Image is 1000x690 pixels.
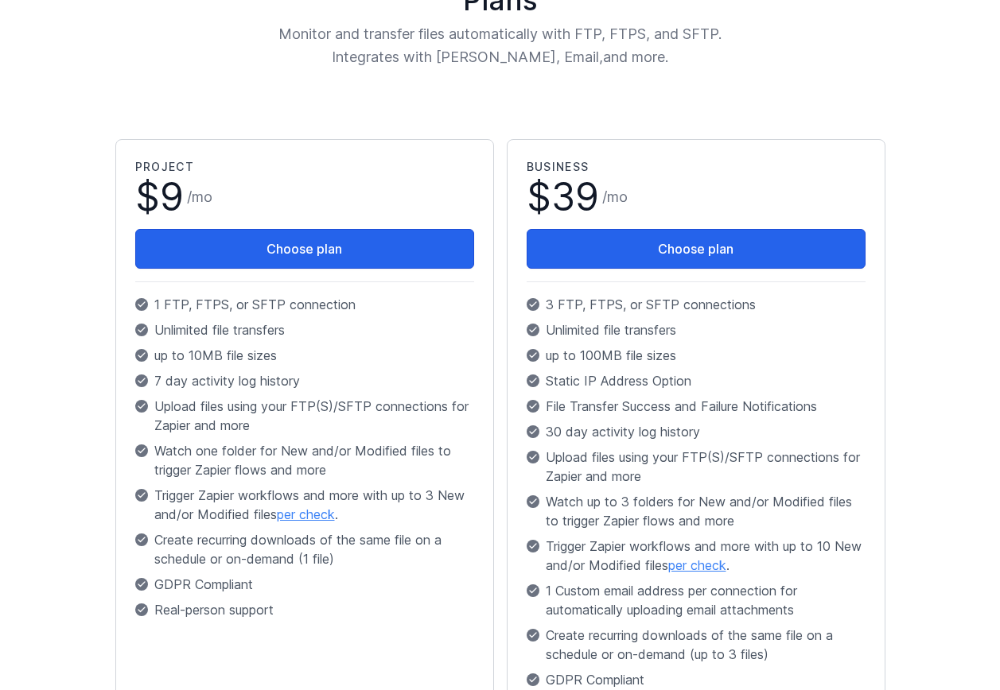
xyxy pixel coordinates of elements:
[135,397,474,435] p: Upload files using your FTP(S)/SFTP connections for Zapier and more
[135,600,474,619] p: Real-person support
[135,575,474,594] p: GDPR Compliant
[527,448,866,486] p: Upload files using your FTP(S)/SFTP connections for Zapier and more
[135,159,474,175] h2: Project
[527,159,866,175] h2: Business
[192,188,212,205] span: mo
[546,537,866,575] span: Trigger Zapier workflows and more with up to 10 New and/or Modified files .
[602,186,628,208] span: /
[135,178,184,216] span: $
[527,371,866,390] p: Static IP Address Option
[135,346,474,365] p: up to 10MB file sizes
[527,178,599,216] span: $
[527,397,866,416] p: File Transfer Success and Failure Notifications
[527,229,866,269] button: Choose plan
[527,492,866,530] p: Watch up to 3 folders for New and/or Modified files to trigger Zapier flows and more
[135,295,474,314] p: 1 FTP, FTPS, or SFTP connection
[135,320,474,339] p: Unlimited file transfers
[154,486,474,524] span: Trigger Zapier workflows and more with up to 3 New and/or Modified files .
[187,186,212,208] span: /
[527,422,866,441] p: 30 day activity log history
[527,295,866,314] p: 3 FTP, FTPS, or SFTP connections
[668,557,726,573] a: per check
[551,173,599,220] span: 39
[607,188,628,205] span: mo
[527,670,866,689] p: GDPR Compliant
[135,371,474,390] p: 7 day activity log history
[527,581,866,619] p: 1 Custom email address per connection for automatically uploading email attachments
[135,441,474,479] p: Watch one folder for New and/or Modified files to trigger Zapier flows and more
[527,626,866,664] p: Create recurring downloads of the same file on a schedule or on-demand (up to 3 files)
[135,229,474,269] button: Choose plan
[527,346,866,365] p: up to 100MB file sizes
[527,320,866,339] p: Unlimited file transfers
[135,530,474,568] p: Create recurring downloads of the same file on a schedule or on-demand (1 file)
[239,22,761,69] p: Monitor and transfer files automatically with FTP, FTPS, and SFTP. Integrates with [PERSON_NAME],...
[160,173,184,220] span: 9
[277,506,335,522] a: per check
